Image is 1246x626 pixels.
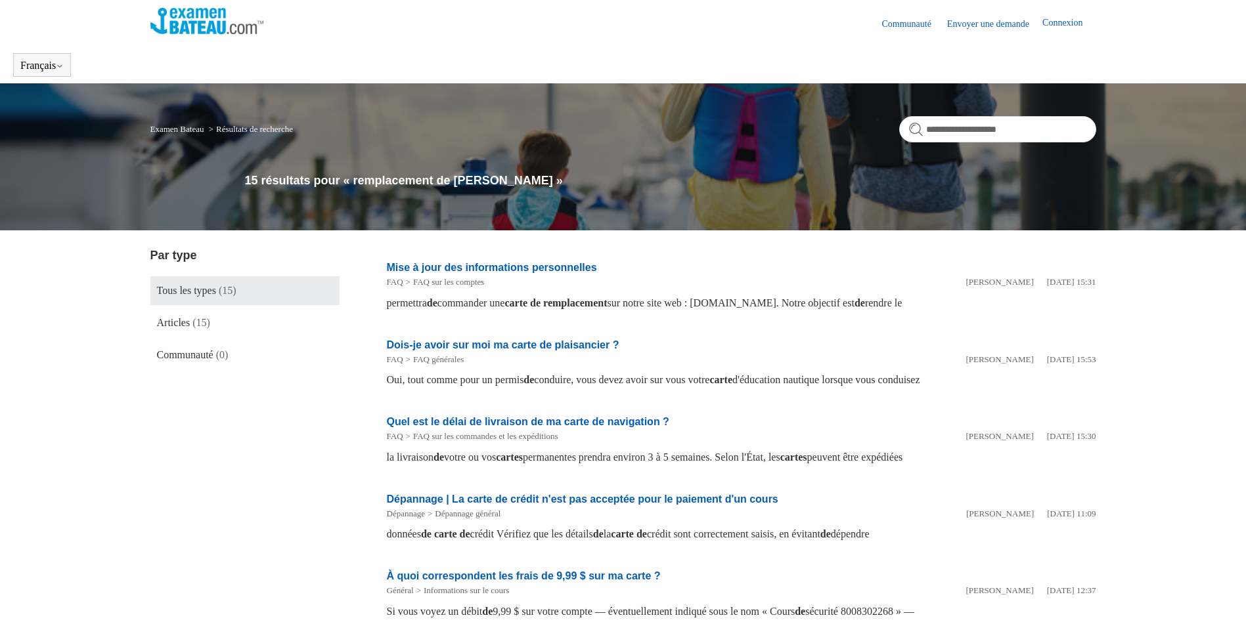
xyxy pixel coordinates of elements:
a: Connexion [1042,16,1096,31]
a: Dépannage général [435,509,501,518]
em: de [460,528,470,539]
time: 07/05/2025 15:30 [1047,431,1096,441]
div: données crédit Vérifiez que les détails la crédit sont correctement saisis, en évitant dépendre [387,526,1096,542]
em: de [855,297,865,308]
em: de [795,606,805,617]
a: FAQ [387,277,403,287]
a: Dépannage [387,509,425,518]
a: FAQ [387,431,403,441]
a: Général [387,585,414,595]
li: Informations sur le cours [414,584,510,597]
em: de [427,297,437,308]
a: Informations sur le cours [424,585,509,595]
time: 07/05/2025 15:53 [1047,354,1096,364]
h3: Par type [150,247,340,264]
a: Articles (15) [150,308,340,337]
a: À quoi correspondent les frais de 9,99 $ sur ma carte ? [387,570,661,581]
li: Examen Bateau [150,124,206,134]
em: carte [434,528,457,539]
em: cartes [780,451,807,463]
a: Envoyer une demande [947,17,1042,31]
a: Communauté [881,17,944,31]
div: permettra commander une sur notre site web : [DOMAIN_NAME]. Notre objectif est rendre le [387,295,1096,311]
li: Dépannage général [425,507,501,520]
a: Dois-je avoir sur moi ma carte de plaisancier ? [387,339,619,350]
img: Page d’accueil du Centre d’aide Examen Bateau [150,8,264,34]
li: FAQ générales [403,353,464,366]
div: Oui, tout comme pour un permis conduire, vous devez avoir sur vous votre d'éducation nautique lor... [387,372,1096,388]
li: FAQ sur les commandes et les expéditions [403,430,558,443]
h1: 15 résultats pour « remplacement de [PERSON_NAME] » [245,172,1096,190]
span: Communauté [157,349,213,360]
button: Français [20,60,64,72]
li: Général [387,584,414,597]
li: [PERSON_NAME] [966,353,1033,366]
em: carte [709,374,732,385]
time: 07/05/2025 15:31 [1047,277,1096,287]
em: de [820,528,831,539]
li: FAQ [387,353,403,366]
li: FAQ [387,430,403,443]
a: FAQ [387,354,403,364]
span: (0) [216,349,229,360]
span: (15) [219,285,236,296]
a: FAQ générales [413,354,464,364]
a: Communauté (0) [150,341,340,369]
span: Tous les types [157,285,216,296]
em: de [636,528,647,539]
li: Dépannage [387,507,425,520]
input: Rechercher [899,116,1096,142]
em: carte [504,297,527,308]
em: de [530,297,541,308]
li: [PERSON_NAME] [966,507,1034,520]
time: 07/05/2025 12:37 [1047,585,1096,595]
a: Tous les types (15) [150,276,340,305]
div: la livraison votre ou vos permanentes prendra environ 3 à 5 semaines. Selon l'État, les peuvent ê... [387,449,1096,465]
a: Mise à jour des informations personnelles [387,262,597,273]
em: de [482,606,493,617]
li: [PERSON_NAME] [966,430,1033,443]
em: remplacement [543,297,607,308]
li: [PERSON_NAME] [966,584,1033,597]
a: FAQ sur les commandes et les expéditions [413,431,558,441]
li: FAQ sur les comptes [403,276,485,289]
em: de [434,451,444,463]
em: de [593,528,604,539]
em: de [421,528,432,539]
em: carte [611,528,634,539]
li: Résultats de recherche [206,124,293,134]
li: FAQ [387,276,403,289]
a: Quel est le délai de livraison de ma carte de navigation ? [387,416,669,427]
a: FAQ sur les comptes [413,277,484,287]
li: [PERSON_NAME] [966,276,1033,289]
em: cartes [496,451,523,463]
a: Examen Bateau [150,124,204,134]
time: 08/05/2025 11:09 [1047,509,1096,518]
div: Si vous voyez un débit 9,99 $ sur votre compte — éventuellement indiqué sous le nom « Cours sécur... [387,604,1096,619]
span: (15) [192,317,210,328]
span: Articles [157,317,190,328]
em: de [523,374,534,385]
a: Dépannage | La carte de crédit n'est pas acceptée pour le paiement d'un cours [387,493,778,505]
